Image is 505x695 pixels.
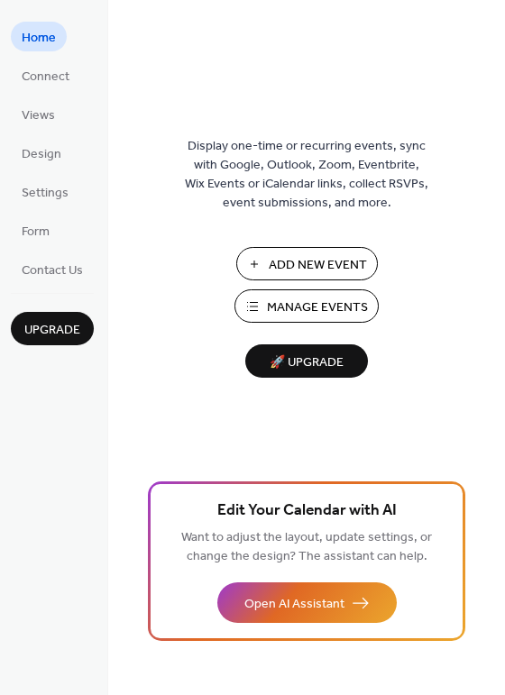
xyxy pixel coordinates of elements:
a: Design [11,138,72,168]
span: Add New Event [269,256,367,275]
a: Home [11,22,67,51]
span: Connect [22,68,69,87]
span: 🚀 Upgrade [256,351,357,375]
span: Open AI Assistant [244,595,344,614]
a: Contact Us [11,254,94,284]
button: Add New Event [236,247,378,280]
a: Connect [11,60,80,90]
button: Upgrade [11,312,94,345]
span: Settings [22,184,69,203]
a: Form [11,215,60,245]
button: Manage Events [234,289,379,323]
span: Views [22,106,55,125]
button: Open AI Assistant [217,582,397,623]
span: Edit Your Calendar with AI [217,498,397,524]
span: Contact Us [22,261,83,280]
a: Settings [11,177,79,206]
span: Want to adjust the layout, update settings, or change the design? The assistant can help. [181,526,432,569]
a: Views [11,99,66,129]
span: Manage Events [267,298,368,317]
span: Upgrade [24,321,80,340]
button: 🚀 Upgrade [245,344,368,378]
span: Home [22,29,56,48]
span: Design [22,145,61,164]
span: Display one-time or recurring events, sync with Google, Outlook, Zoom, Eventbrite, Wix Events or ... [185,137,428,213]
span: Form [22,223,50,242]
